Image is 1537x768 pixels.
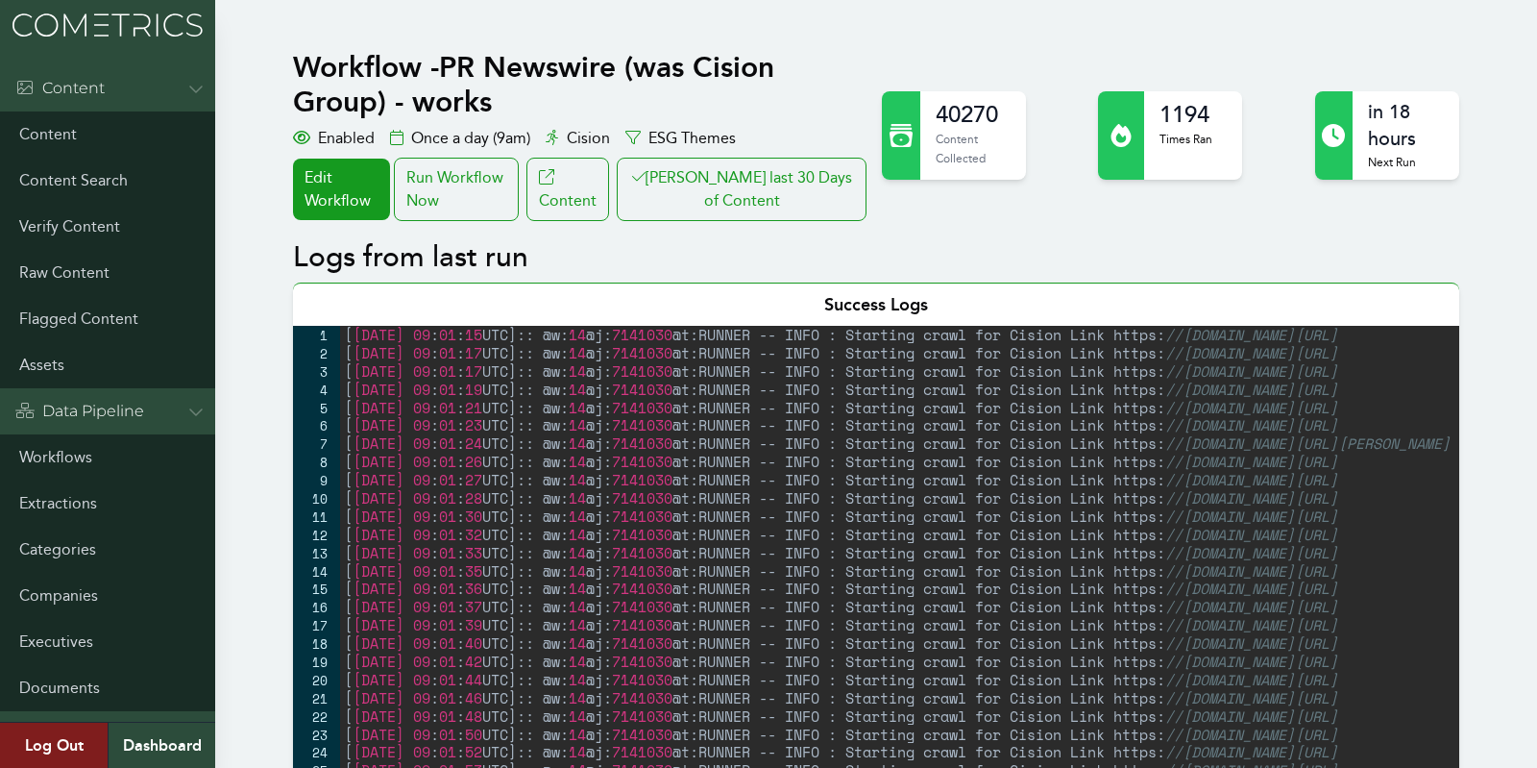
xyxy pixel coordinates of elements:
h1: Workflow - PR Newswire (was Cision Group) - works [293,50,870,119]
div: 12 [293,526,340,544]
div: 24 [293,743,340,761]
div: Cision [546,127,610,150]
div: 4 [293,381,340,399]
div: 19 [293,653,340,671]
h2: in 18 hours [1368,99,1443,153]
a: Dashboard [108,723,215,768]
h2: Logs from last run [293,240,1458,275]
div: 20 [293,671,340,689]
div: Run Workflow Now [394,158,519,221]
div: 15 [293,580,340,598]
div: 16 [293,598,340,616]
div: 9 [293,471,340,489]
h2: 1194 [1159,99,1212,130]
a: Content [526,158,609,221]
div: Once a day (9am) [390,127,530,150]
p: Times Ran [1159,130,1212,149]
div: Data Pipeline [15,400,144,423]
div: 6 [293,416,340,434]
button: [PERSON_NAME] last 30 Days of Content [617,158,866,221]
div: Enabled [293,127,375,150]
div: 7 [293,434,340,453]
div: 1 [293,326,340,344]
div: 5 [293,399,340,417]
div: 18 [293,634,340,653]
div: 3 [293,362,340,381]
div: 8 [293,453,340,471]
a: Edit Workflow [293,159,389,220]
div: 11 [293,508,340,526]
div: 22 [293,707,340,726]
div: 21 [293,689,340,707]
div: 2 [293,344,340,362]
div: 23 [293,726,340,744]
p: Content Collected [936,130,1011,167]
div: ESG Themes [625,127,736,150]
div: 14 [293,562,340,581]
p: Next Run [1368,153,1443,172]
div: 10 [293,489,340,508]
div: Success Logs [293,283,1458,326]
div: Content [15,77,105,100]
div: 17 [293,616,340,634]
div: 13 [293,544,340,562]
h2: 40270 [936,99,1011,130]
